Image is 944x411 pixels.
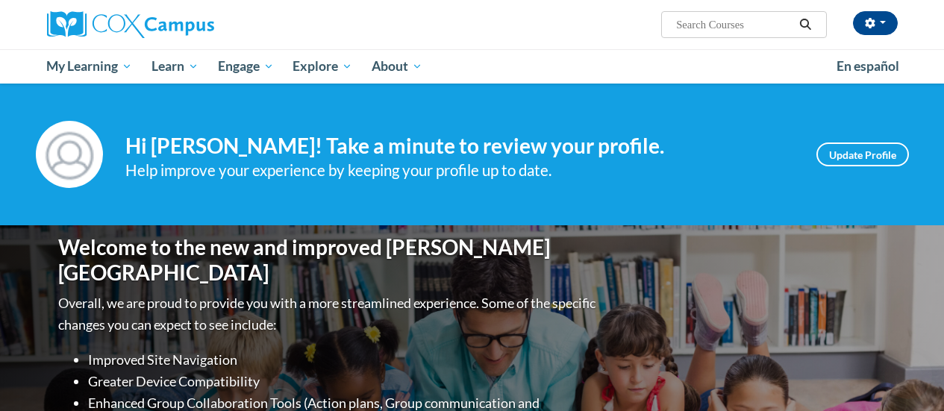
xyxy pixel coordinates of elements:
li: Greater Device Compatibility [88,371,599,392]
h1: Welcome to the new and improved [PERSON_NAME][GEOGRAPHIC_DATA] [58,235,599,285]
input: Search Courses [675,16,794,34]
a: My Learning [37,49,143,84]
span: Learn [151,57,199,75]
button: Search [794,16,816,34]
span: Engage [218,57,274,75]
span: About [372,57,422,75]
span: Explore [293,57,352,75]
span: En español [837,58,899,74]
div: Help improve your experience by keeping your profile up to date. [125,158,794,183]
a: Update Profile [816,142,909,166]
h4: Hi [PERSON_NAME]! Take a minute to review your profile. [125,134,794,159]
a: Engage [208,49,284,84]
p: Overall, we are proud to provide you with a more streamlined experience. Some of the specific cha... [58,292,599,336]
a: About [362,49,432,84]
li: Improved Site Navigation [88,349,599,371]
img: Cox Campus [47,11,214,38]
button: Account Settings [853,11,898,35]
span: My Learning [46,57,132,75]
a: En español [827,51,909,82]
img: Profile Image [36,121,103,188]
div: Main menu [36,49,909,84]
a: Explore [283,49,362,84]
a: Learn [142,49,208,84]
iframe: Button to launch messaging window [884,351,932,399]
a: Cox Campus [47,11,316,38]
